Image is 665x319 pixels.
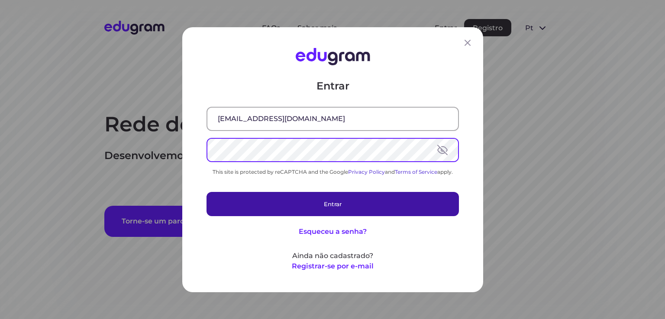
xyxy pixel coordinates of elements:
a: Privacy Policy [348,168,385,175]
button: Esqueceu a senha? [299,226,367,236]
div: This site is protected by reCAPTCHA and the Google and apply. [207,168,459,175]
p: Ainda não cadastrado? [207,250,459,261]
a: Terms of Service [395,168,437,175]
button: Entrar [207,191,459,216]
button: Registrar-se por e-mail [292,261,374,271]
img: Edugram Logo [295,48,370,65]
p: Entrar [207,79,459,93]
input: E-mail [207,107,458,130]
